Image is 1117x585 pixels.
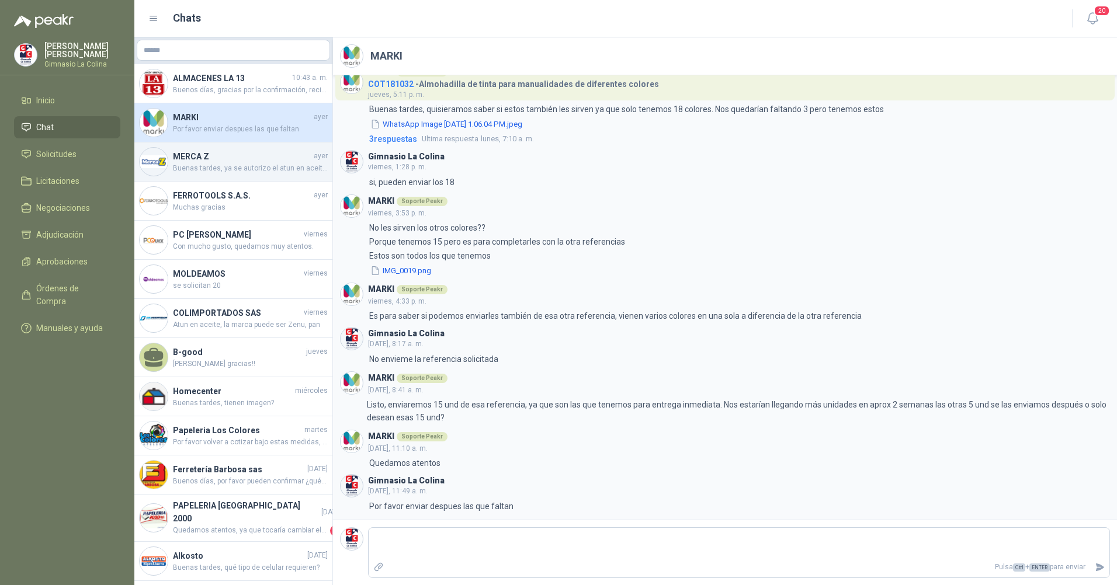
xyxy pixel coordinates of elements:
[304,229,328,240] span: viernes
[173,163,328,174] span: Buenas tardes, ya se autorizo el atun en aceite de girasol
[397,285,448,294] div: Soporte Peakr
[368,433,394,440] h3: MARKI
[341,528,363,550] img: Company Logo
[368,444,428,452] span: [DATE], 11:10 a. m.
[304,268,328,279] span: viernes
[14,143,120,165] a: Solicitudes
[341,430,363,452] img: Company Logo
[369,264,432,277] button: IMG_0019.png
[36,94,55,107] span: Inicio
[368,297,426,305] span: viernes, 4:33 p. m.
[341,283,363,305] img: Company Logo
[173,398,328,409] span: Buenas tardes, tienen imagen?
[14,116,120,138] a: Chat
[369,235,625,248] p: Porque tenemos 15 pero es para completarles con la otra referencias
[368,375,394,381] h3: MARKI
[14,277,120,312] a: Órdenes de Compra
[307,464,328,475] span: [DATE]
[304,424,328,436] span: martes
[369,221,485,234] p: No les sirven los otros colores??
[368,198,394,204] h3: MARKI
[1013,563,1025,572] span: Ctrl
[14,14,74,28] img: Logo peakr
[306,346,328,357] span: jueves
[173,525,328,537] span: Quedamos atentos, ya que tocaría cambiar el precio
[173,85,328,96] span: Buenos días, gracias por la confirmación, recibimos a satisfacción.
[134,260,332,299] a: Company LogoMOLDEAMOSviernesse solicitan 20
[368,286,394,292] h3: MARKI
[134,416,332,455] a: Company LogoPapeleria Los ColoresmartesPor favor volver a cotizar bajo estas medidas, gracias.
[321,507,342,518] span: [DATE]
[134,542,332,581] a: Company LogoAlkosto[DATE]Buenas tardes, qué tipo de celular requieren?
[173,562,328,573] span: Buenas tardes, qué tipo de celular requieren?
[368,76,659,88] h4: - Almohadilla de tinta para manualidades de diferentes colores
[369,557,388,577] label: Adjuntar archivos
[134,182,332,221] a: Company LogoFERROTOOLS S.A.S.ayerMuchas gracias
[367,133,1110,145] a: 3respuestasUltima respuestalunes, 7:10 a. m.
[134,142,332,182] a: Company LogoMERCA ZayerBuenas tardes, ya se autorizo el atun en aceite de girasol
[304,307,328,318] span: viernes
[369,309,862,322] p: Es para saber si podemos enviarles también de esa otra referencia, vienen varios colores en una s...
[134,299,332,338] a: Company LogoCOLIMPORTADOS SASviernesAtun en aceite, la marca puede ser Zenu, pan
[44,42,120,58] p: [PERSON_NAME] [PERSON_NAME]
[1090,557,1109,577] button: Enviar
[341,71,363,93] img: Company Logo
[368,478,445,484] h3: Gimnasio La Colina
[397,197,448,206] div: Soporte Peakr
[140,461,168,489] img: Company Logo
[341,372,363,394] img: Company Logo
[140,187,168,215] img: Company Logo
[173,280,328,291] span: se solicitan 20
[140,226,168,254] img: Company Logo
[368,330,445,337] h3: Gimnasio La Colina
[173,437,328,448] span: Por favor volver a cotizar bajo estas medidas, gracias.
[388,557,1091,577] p: Pulsa + para enviar
[140,109,168,137] img: Company Logo
[369,118,523,130] button: WhatsApp Image [DATE] 1.06.04 PM.jpeg
[314,112,328,123] span: ayer
[173,202,328,213] span: Muchas gracias
[1029,563,1050,572] span: ENTER
[368,209,426,217] span: viernes, 3:53 p. m.
[36,228,84,241] span: Adjudicación
[173,241,328,252] span: Con mucho gusto, quedamos muy atentos.
[369,500,514,513] p: Por favor enviar despues las que faltan
[36,148,77,161] span: Solicitudes
[173,346,304,358] h4: B-good
[140,547,168,575] img: Company Logo
[15,44,37,66] img: Company Logo
[369,103,884,116] p: Buenas tardes, quisieramos saber si estos también les sirven ya que solo tenemos 18 colores. Nos ...
[173,358,328,370] span: [PERSON_NAME] gracias!!
[173,463,305,476] h4: Ferretería Barbosa sas
[314,190,328,201] span: ayer
[292,72,328,83] span: 10:43 a. m.
[330,525,342,537] span: 2
[173,424,302,437] h4: Papeleria Los Colores
[314,151,328,162] span: ayer
[173,549,305,562] h4: Alkosto
[173,267,301,280] h4: MOLDEAMOS
[173,189,311,202] h4: FERROTOOLS S.A.S.
[14,317,120,339] a: Manuales y ayuda
[370,48,403,64] h2: MARKI
[341,328,363,350] img: Company Logo
[140,382,168,410] img: Company Logo
[422,133,478,145] span: Ultima respuesta
[134,455,332,495] a: Company LogoFerretería Barbosa sas[DATE]Buenos días, por favor pueden confirmar ¿qué medida y qué...
[397,374,448,383] div: Soporte Peakr
[369,176,455,189] p: si, pueden enviar los 18
[14,170,120,192] a: Licitaciones
[368,340,424,348] span: [DATE], 8:17 a. m.
[173,476,328,487] span: Buenos días, por favor pueden confirmar ¿qué medida y qué tipo de perno necesitan?
[36,121,54,134] span: Chat
[397,432,448,441] div: Soporte Peakr
[140,504,168,532] img: Company Logo
[14,197,120,219] a: Negociaciones
[173,124,328,135] span: Por favor enviar despues las que faltan
[134,377,332,416] a: Company LogoHomecentermiércolesBuenas tardes, tienen imagen?
[368,163,426,171] span: viernes, 1:28 p. m.
[368,90,424,99] span: jueves, 5:11 p. m.
[173,72,290,85] h4: ALMACENES LA 13
[369,353,498,365] p: No envieme la referencia solicitada
[140,69,168,97] img: Company Logo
